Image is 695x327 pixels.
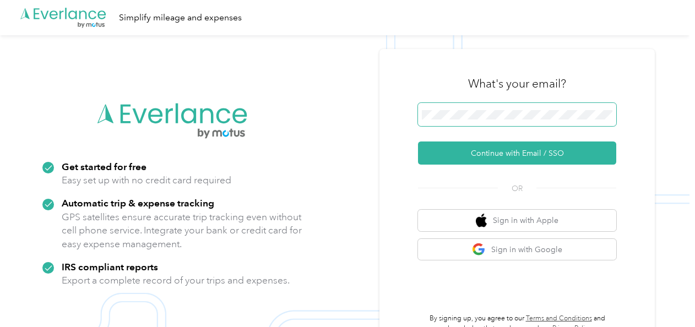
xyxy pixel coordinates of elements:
[476,214,487,227] img: apple logo
[468,76,566,91] h3: What's your email?
[119,11,242,25] div: Simplify mileage and expenses
[418,141,616,165] button: Continue with Email / SSO
[418,210,616,231] button: apple logoSign in with Apple
[62,274,290,287] p: Export a complete record of your trips and expenses.
[62,261,158,272] strong: IRS compliant reports
[472,243,486,257] img: google logo
[418,239,616,260] button: google logoSign in with Google
[62,173,231,187] p: Easy set up with no credit card required
[498,183,536,194] span: OR
[62,197,214,209] strong: Automatic trip & expense tracking
[526,314,592,323] a: Terms and Conditions
[62,161,146,172] strong: Get started for free
[62,210,302,251] p: GPS satellites ensure accurate trip tracking even without cell phone service. Integrate your bank...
